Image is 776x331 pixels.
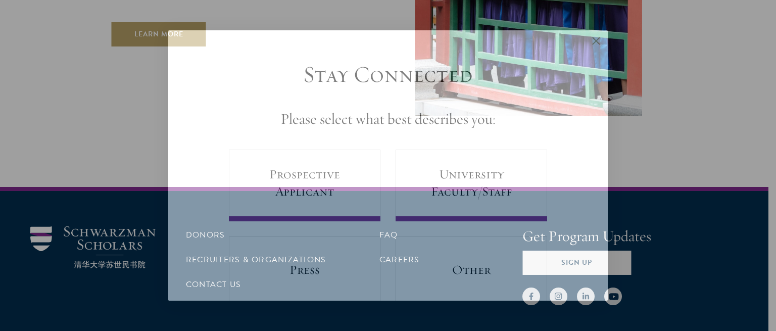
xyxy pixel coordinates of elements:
a: Prospective Applicant [229,150,380,221]
h3: Stay Connected [303,61,473,89]
a: Press [229,237,380,308]
a: Other [396,237,547,308]
h4: Please select what best describes you: [280,109,496,129]
a: University Faculty/Staff [396,150,547,221]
